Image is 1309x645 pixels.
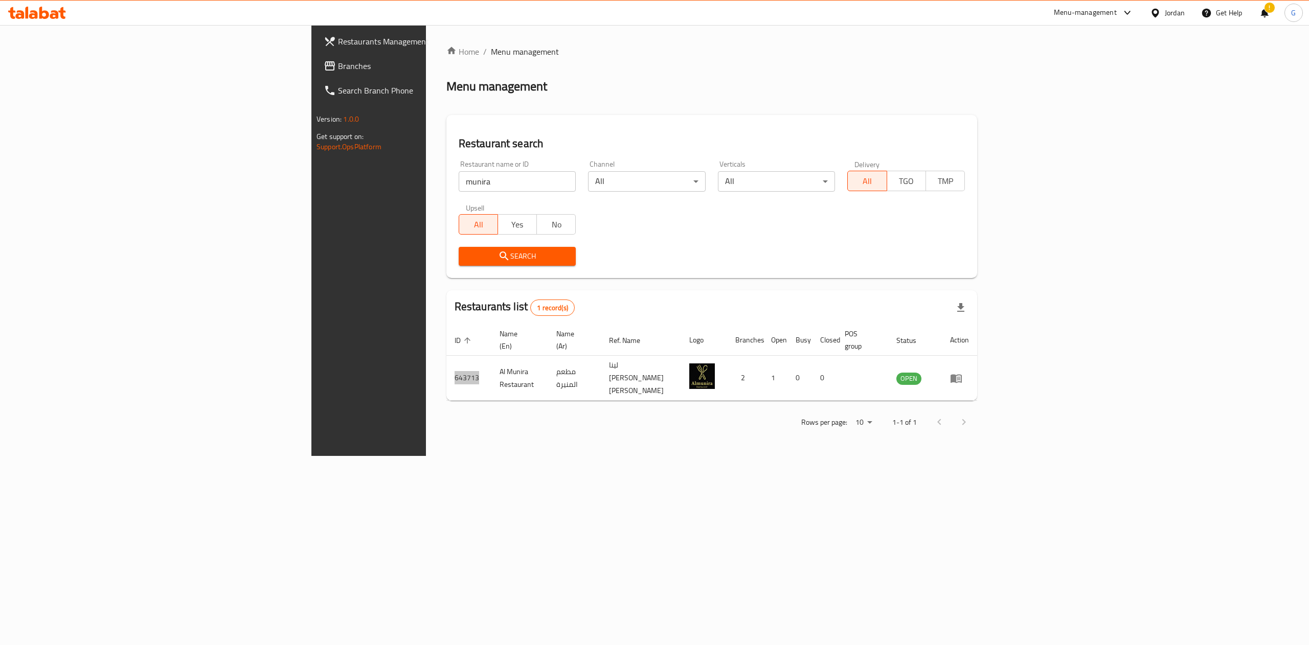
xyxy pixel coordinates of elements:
[500,328,536,352] span: Name (En)
[317,140,381,153] a: Support.OpsPlatform
[459,171,576,192] input: Search for restaurant name or ID..
[548,356,601,401] td: مطعم المنيرة
[847,171,887,191] button: All
[502,217,533,232] span: Yes
[845,328,876,352] span: POS group
[531,303,574,313] span: 1 record(s)
[466,204,485,211] label: Upsell
[718,171,836,192] div: All
[801,416,847,429] p: Rows per page:
[446,78,547,95] h2: Menu management
[942,325,977,356] th: Action
[315,78,530,103] a: Search Branch Phone
[498,214,537,235] button: Yes
[681,325,727,356] th: Logo
[896,373,921,385] div: OPEN
[315,54,530,78] a: Branches
[459,214,498,235] button: All
[455,334,474,347] span: ID
[1165,7,1185,18] div: Jordan
[926,171,965,191] button: TMP
[530,300,575,316] div: Total records count
[812,325,837,356] th: Closed
[787,356,812,401] td: 0
[315,29,530,54] a: Restaurants Management
[459,247,576,266] button: Search
[689,363,715,389] img: Al Munira Restaurant
[763,325,787,356] th: Open
[459,136,965,151] h2: Restaurant search
[317,130,364,143] span: Get support on:
[763,356,787,401] td: 1
[1054,7,1117,19] div: Menu-management
[338,84,522,97] span: Search Branch Phone
[949,295,973,320] div: Export file
[950,372,969,384] div: Menu
[1291,7,1296,18] span: G
[727,356,763,401] td: 2
[609,334,653,347] span: Ref. Name
[317,112,342,126] span: Version:
[541,217,572,232] span: No
[930,174,961,189] span: TMP
[812,356,837,401] td: 0
[556,328,589,352] span: Name (Ar)
[455,299,575,316] h2: Restaurants list
[896,334,930,347] span: Status
[787,325,812,356] th: Busy
[892,416,917,429] p: 1-1 of 1
[467,250,568,263] span: Search
[338,35,522,48] span: Restaurants Management
[446,45,977,58] nav: breadcrumb
[887,171,926,191] button: TGO
[601,356,681,401] td: لينا [PERSON_NAME] [PERSON_NAME]
[338,60,522,72] span: Branches
[343,112,359,126] span: 1.0.0
[463,217,494,232] span: All
[446,325,977,401] table: enhanced table
[854,160,880,168] label: Delivery
[851,415,876,430] div: Rows per page:
[536,214,576,235] button: No
[891,174,922,189] span: TGO
[727,325,763,356] th: Branches
[852,174,883,189] span: All
[896,373,921,384] span: OPEN
[588,171,706,192] div: All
